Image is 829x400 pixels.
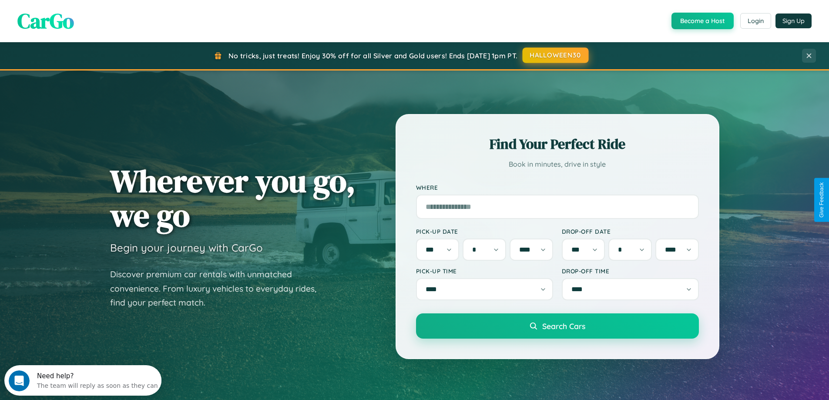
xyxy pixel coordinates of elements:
[3,3,162,27] div: Open Intercom Messenger
[9,370,30,391] iframe: Intercom live chat
[33,14,154,24] div: The team will reply as soon as they can
[228,51,517,60] span: No tricks, just treats! Enjoy 30% off for all Silver and Gold users! Ends [DATE] 1pm PT.
[4,365,161,396] iframe: Intercom live chat discovery launcher
[110,267,328,310] p: Discover premium car rentals with unmatched convenience. From luxury vehicles to everyday rides, ...
[819,182,825,218] div: Give Feedback
[110,241,263,254] h3: Begin your journey with CarGo
[416,313,699,339] button: Search Cars
[110,164,356,232] h1: Wherever you go, we go
[416,267,553,275] label: Pick-up Time
[416,184,699,191] label: Where
[523,47,589,63] button: HALLOWEEN30
[740,13,771,29] button: Login
[562,267,699,275] label: Drop-off Time
[542,321,585,331] span: Search Cars
[416,228,553,235] label: Pick-up Date
[671,13,734,29] button: Become a Host
[416,158,699,171] p: Book in minutes, drive in style
[416,134,699,154] h2: Find Your Perfect Ride
[17,7,74,35] span: CarGo
[33,7,154,14] div: Need help?
[562,228,699,235] label: Drop-off Date
[775,13,812,28] button: Sign Up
